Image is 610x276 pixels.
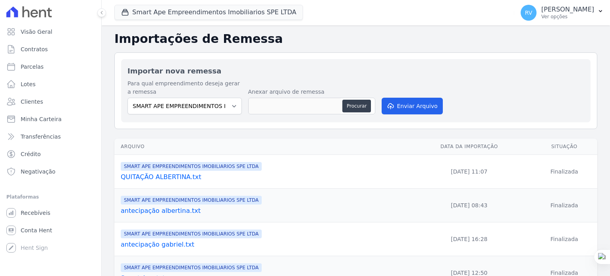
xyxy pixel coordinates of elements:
a: Recebíveis [3,205,98,221]
a: Crédito [3,146,98,162]
a: Visão Geral [3,24,98,40]
td: Finalizada [531,155,597,189]
a: Negativação [3,164,98,179]
span: SMART APE EMPREENDIMENTOS IMOBILIARIOS SPE LTDA [121,196,262,205]
a: Contratos [3,41,98,57]
td: [DATE] 08:43 [407,189,531,222]
a: Conta Hent [3,222,98,238]
span: Recebíveis [21,209,50,217]
h2: Importar nova remessa [127,66,584,76]
span: SMART APE EMPREENDIMENTOS IMOBILIARIOS SPE LTDA [121,162,262,171]
a: Lotes [3,76,98,92]
span: Transferências [21,133,61,141]
h2: Importações de Remessa [114,32,597,46]
td: Finalizada [531,189,597,222]
label: Anexar arquivo de remessa [248,88,375,96]
a: antecipação albertina.txt [121,206,404,216]
p: Ver opções [541,14,594,20]
th: Arquivo [114,139,407,155]
span: Negativação [21,168,56,176]
a: QUITAÇÃO ALBERTINA.txt [121,172,404,182]
a: Minha Carteira [3,111,98,127]
span: Contratos [21,45,48,53]
span: SMART APE EMPREENDIMENTOS IMOBILIARIOS SPE LTDA [121,230,262,238]
a: Clientes [3,94,98,110]
button: Enviar Arquivo [382,98,443,114]
span: Clientes [21,98,43,106]
td: [DATE] 11:07 [407,155,531,189]
span: Lotes [21,80,36,88]
span: Conta Hent [21,226,52,234]
span: SMART APE EMPREENDIMENTOS IMOBILIARIOS SPE LTDA [121,263,262,272]
div: Plataformas [6,192,95,202]
span: Crédito [21,150,41,158]
span: Parcelas [21,63,44,71]
a: antecipação gabriel.txt [121,240,404,249]
p: [PERSON_NAME] [541,6,594,14]
a: Parcelas [3,59,98,75]
span: Minha Carteira [21,115,62,123]
span: Visão Geral [21,28,52,36]
th: Data da Importação [407,139,531,155]
button: Procurar [342,100,371,112]
td: [DATE] 16:28 [407,222,531,256]
td: Finalizada [531,222,597,256]
label: Para qual empreendimento deseja gerar a remessa [127,79,242,96]
th: Situação [531,139,597,155]
a: Transferências [3,129,98,145]
span: RV [525,10,533,15]
button: RV [PERSON_NAME] Ver opções [514,2,610,24]
button: Smart Ape Empreendimentos Imobiliarios SPE LTDA [114,5,303,20]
